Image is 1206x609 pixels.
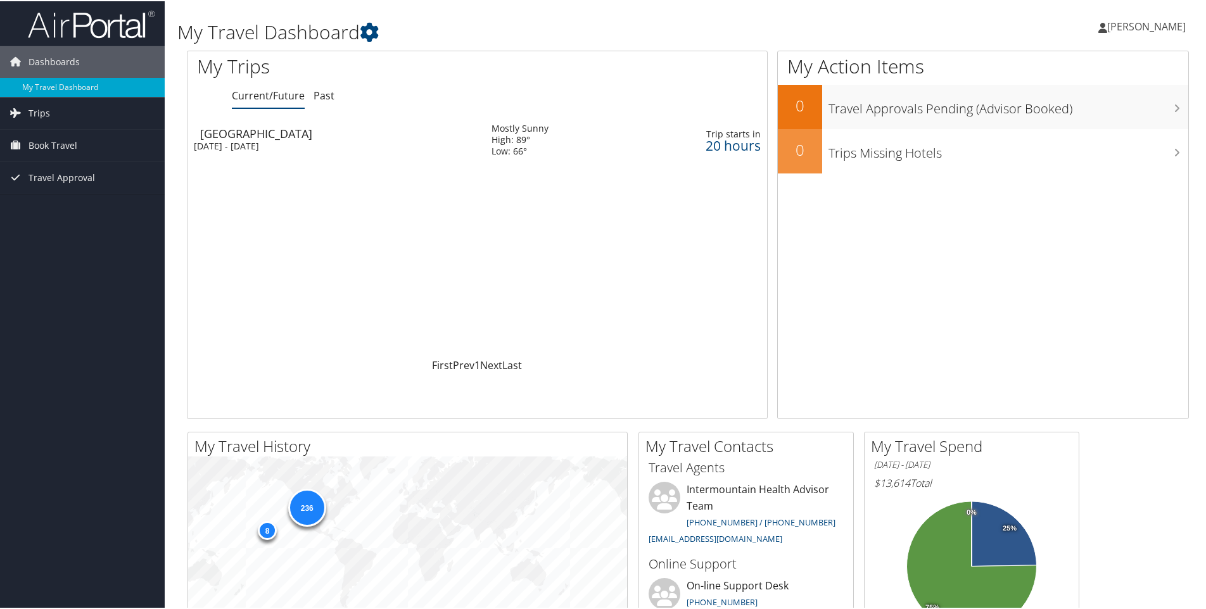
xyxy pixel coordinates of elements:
span: [PERSON_NAME] [1107,18,1186,32]
div: 20 hours [649,139,761,150]
div: 8 [258,519,277,538]
a: 0Trips Missing Hotels [778,128,1188,172]
div: [DATE] - [DATE] [194,139,473,151]
h6: [DATE] - [DATE] [874,458,1069,470]
a: 0Travel Approvals Pending (Advisor Booked) [778,84,1188,128]
a: Last [502,357,522,371]
h2: My Travel History [194,434,627,456]
h2: 0 [778,94,822,115]
h2: My Travel Contacts [645,434,853,456]
tspan: 0% [967,508,977,515]
h3: Travel Approvals Pending (Advisor Booked) [828,92,1188,116]
div: Low: 66° [492,144,549,156]
h3: Travel Agents [649,458,844,475]
span: Book Travel [29,129,77,160]
img: airportal-logo.png [28,8,155,38]
span: $13,614 [874,475,910,489]
a: [PHONE_NUMBER] / [PHONE_NUMBER] [687,515,835,527]
a: 1 [474,357,480,371]
a: [PHONE_NUMBER] [687,595,758,606]
span: Dashboards [29,45,80,77]
a: Current/Future [232,87,305,101]
a: First [432,357,453,371]
div: Trip starts in [649,127,761,139]
a: Past [314,87,334,101]
h2: My Travel Spend [871,434,1079,456]
h1: My Action Items [778,52,1188,78]
a: Prev [453,357,474,371]
tspan: 25% [1003,524,1017,531]
h1: My Trips [197,52,516,78]
h3: Online Support [649,554,844,572]
h6: Total [874,475,1069,489]
a: Next [480,357,502,371]
span: Travel Approval [29,161,95,192]
h2: 0 [778,138,822,160]
a: [EMAIL_ADDRESS][DOMAIN_NAME] [649,532,782,543]
a: [PERSON_NAME] [1098,6,1198,44]
h3: Trips Missing Hotels [828,137,1188,161]
div: High: 89° [492,133,549,144]
span: Trips [29,96,50,128]
h1: My Travel Dashboard [177,18,858,44]
div: [GEOGRAPHIC_DATA] [200,127,479,138]
li: Intermountain Health Advisor Team [642,480,850,548]
div: Mostly Sunny [492,122,549,133]
div: 236 [288,487,326,525]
